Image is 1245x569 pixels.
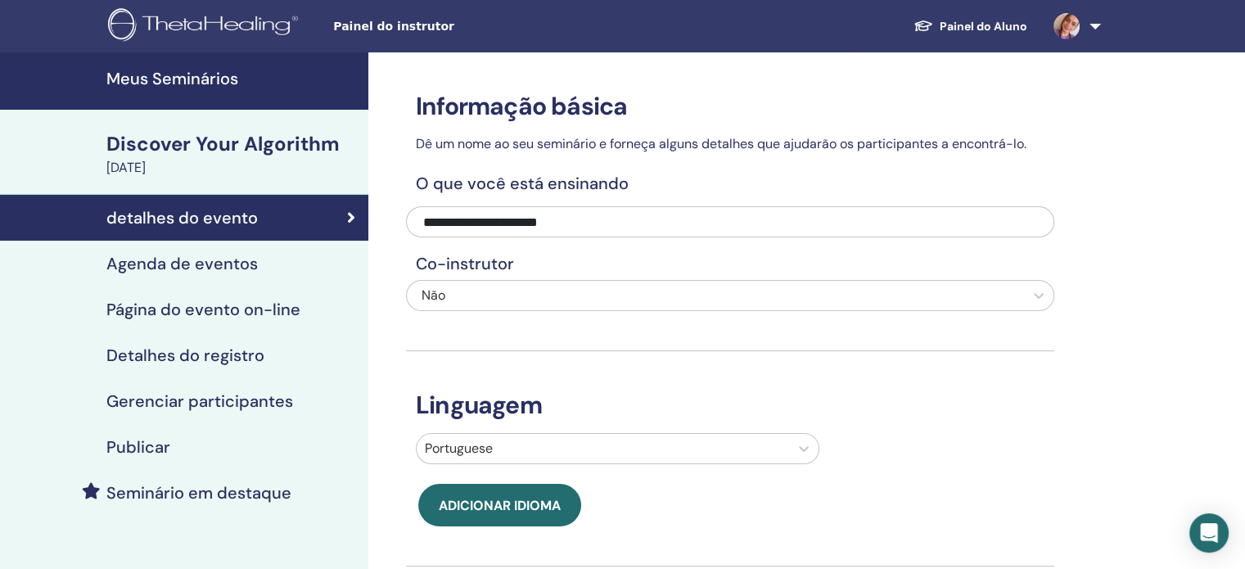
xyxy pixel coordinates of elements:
span: Adicionar idioma [439,497,561,514]
div: [DATE] [106,158,359,178]
div: Discover Your Algorithm [106,130,359,158]
h4: detalhes do evento [106,208,258,228]
h4: Página do evento on-line [106,300,300,319]
h4: Gerenciar participantes [106,391,293,411]
span: Não [422,287,445,304]
h3: Informação básica [406,92,1054,121]
img: default.jpg [1053,13,1080,39]
div: Open Intercom Messenger [1189,513,1229,553]
a: Discover Your Algorithm[DATE] [97,130,368,178]
a: Painel do Aluno [900,11,1040,42]
h3: Linguagem [406,391,1054,420]
p: Dê um nome ao seu seminário e forneça alguns detalhes que ajudarão os participantes a encontrá-lo. [406,134,1054,154]
button: Adicionar idioma [418,484,581,526]
h4: Co-instrutor [406,254,1054,273]
h4: Detalhes do registro [106,345,264,365]
span: Painel do instrutor [333,18,579,35]
h4: Publicar [106,437,170,457]
img: logo.png [108,8,304,45]
h4: Agenda de eventos [106,254,258,273]
img: graduation-cap-white.svg [913,19,933,33]
h4: Seminário em destaque [106,483,291,503]
h4: Meus Seminários [106,69,359,88]
h4: O que você está ensinando [406,174,1054,193]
